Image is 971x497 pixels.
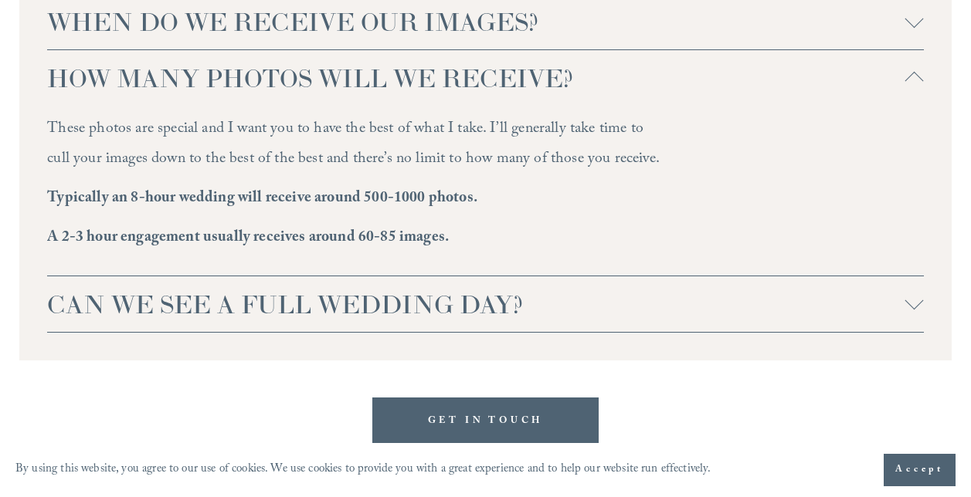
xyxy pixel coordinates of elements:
[47,115,660,175] p: These photos are special and I want you to have the best of what I take. I’ll generally take time...
[47,276,923,332] button: CAN WE SEE A FULL WEDDING DAY?
[372,397,599,446] a: GET IN TOUCH
[47,62,905,94] span: HOW MANY PHOTOS WILL WE RECEIVE?
[884,454,956,486] button: Accept
[47,225,449,252] strong: A 2-3 hour engagement usually receives around 60-85 images.
[47,5,905,38] span: WHEN DO WE RECEIVE OUR IMAGES?
[47,186,477,212] strong: Typically an 8-hour wedding will receive around 500-1000 photos.
[15,458,711,482] p: By using this website, you agree to our use of cookies. We use cookies to provide you with a grea...
[47,288,905,320] span: CAN WE SEE A FULL WEDDING DAY?
[47,50,923,106] button: HOW MANY PHOTOS WILL WE RECEIVE?
[47,106,923,275] div: HOW MANY PHOTOS WILL WE RECEIVE?
[895,462,944,478] span: Accept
